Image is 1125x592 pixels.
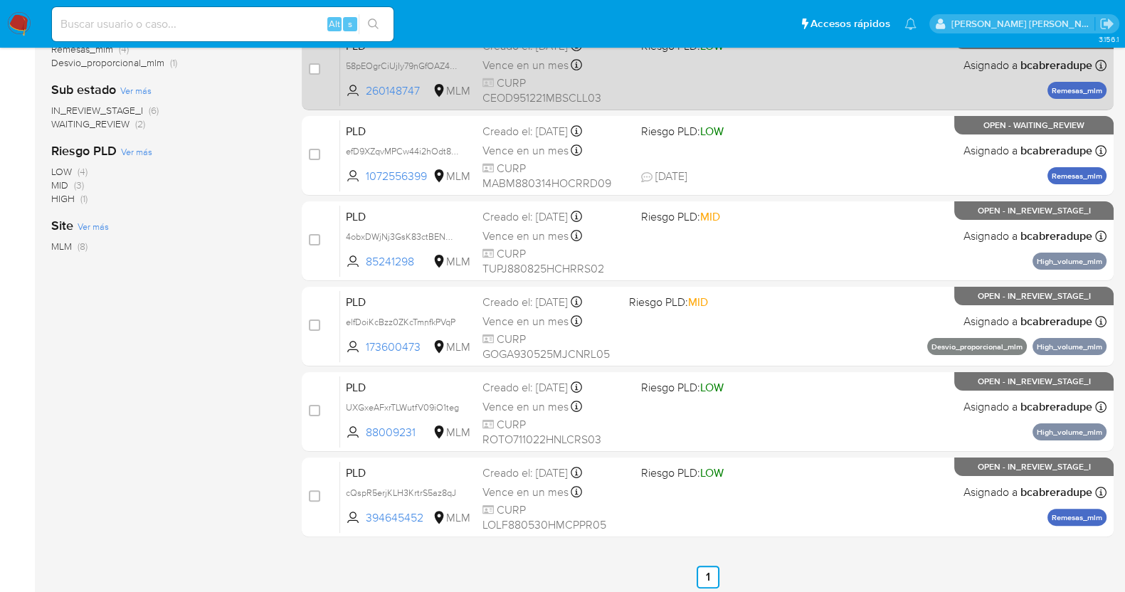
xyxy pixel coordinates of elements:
span: s [348,17,352,31]
p: baltazar.cabreradupeyron@mercadolibre.com.mx [951,17,1095,31]
span: Accesos rápidos [810,16,890,31]
input: Buscar usuario o caso... [52,15,394,33]
span: 3.156.1 [1098,33,1118,45]
a: Salir [1099,16,1114,31]
span: Alt [329,17,340,31]
a: Notificaciones [904,18,917,30]
button: search-icon [359,14,388,34]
